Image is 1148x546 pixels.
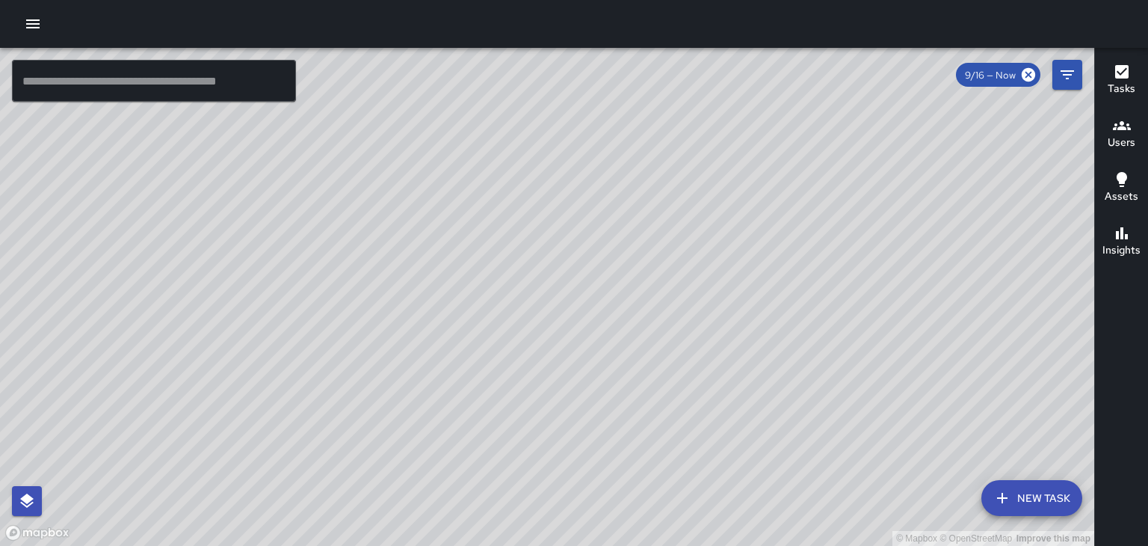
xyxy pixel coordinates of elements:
span: 9/16 — Now [956,69,1025,82]
h6: Tasks [1108,81,1135,97]
div: 9/16 — Now [956,63,1040,87]
h6: Insights [1102,242,1141,259]
h6: Users [1108,135,1135,151]
button: Users [1095,108,1148,162]
button: Filters [1052,60,1082,90]
button: Insights [1095,215,1148,269]
button: New Task [981,480,1082,516]
button: Tasks [1095,54,1148,108]
button: Assets [1095,162,1148,215]
h6: Assets [1105,188,1138,205]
